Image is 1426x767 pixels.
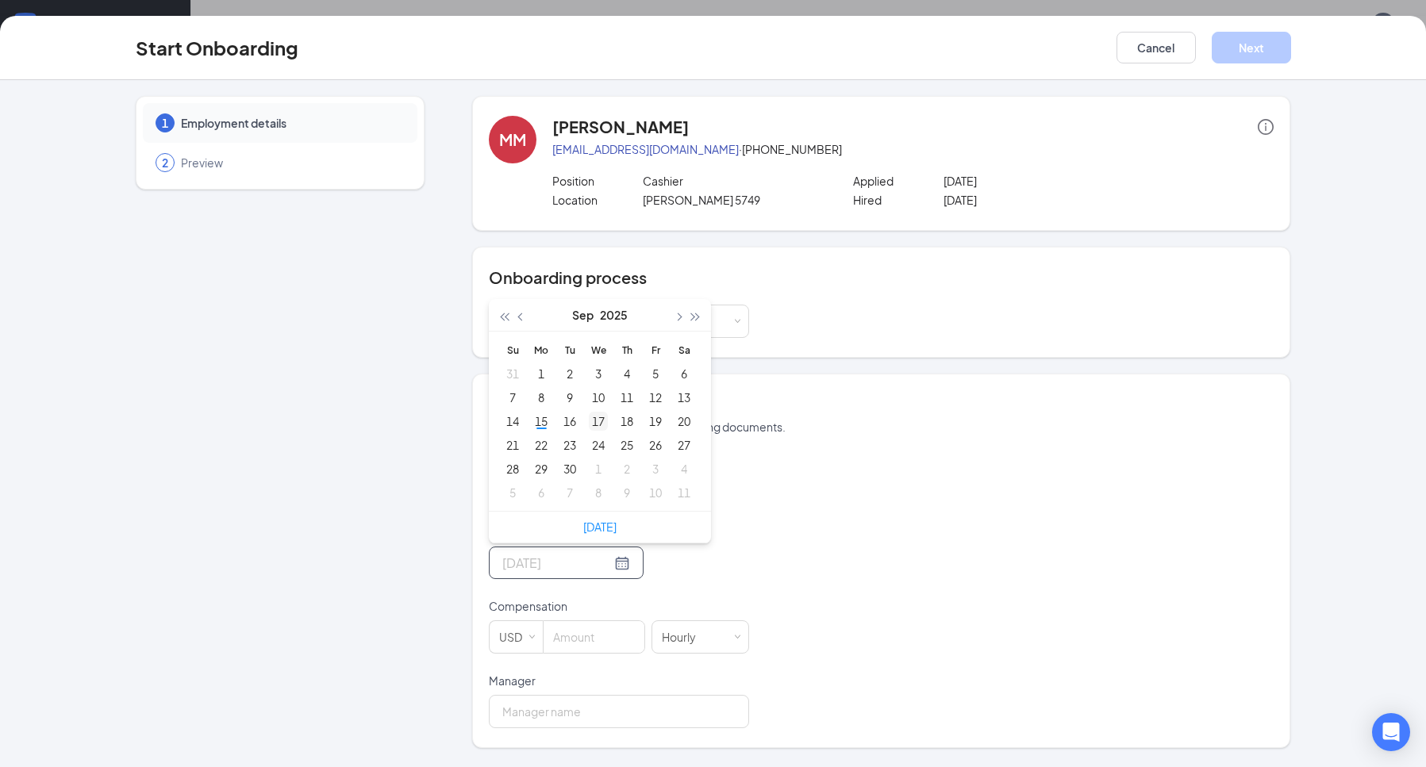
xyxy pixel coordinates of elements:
div: 13 [675,388,694,407]
th: We [584,338,613,362]
div: 11 [617,388,636,407]
td: 2025-09-19 [641,409,670,433]
td: 2025-10-05 [498,481,527,504]
td: 2025-09-27 [670,433,698,457]
th: Th [613,338,641,362]
div: Open Intercom Messenger [1372,713,1410,751]
div: 19 [646,412,665,431]
div: 9 [617,483,636,502]
th: Tu [555,338,584,362]
td: 2025-09-26 [641,433,670,457]
div: 6 [532,483,551,502]
div: 25 [617,435,636,454]
input: Manager name [489,695,749,728]
div: MM [499,128,526,151]
td: 2025-10-03 [641,457,670,481]
td: 2025-09-23 [555,433,584,457]
input: Amount [544,621,644,653]
div: 2 [617,459,636,478]
p: · [PHONE_NUMBER] [552,141,1274,157]
td: 2025-09-14 [498,409,527,433]
td: 2025-09-20 [670,409,698,433]
div: 14 [503,412,522,431]
div: 12 [646,388,665,407]
div: 22 [532,435,551,454]
td: 2025-09-01 [527,362,555,385]
div: 9 [560,388,579,407]
input: Select date [502,553,611,573]
td: 2025-10-09 [613,481,641,504]
td: 2025-09-03 [584,362,613,385]
p: Location [552,192,643,208]
span: Preview [181,155,402,171]
div: 16 [560,412,579,431]
td: 2025-10-06 [527,481,555,504]
p: Compensation [489,598,749,614]
p: Hired [853,192,944,208]
td: 2025-09-28 [498,457,527,481]
p: Applied [853,173,944,189]
div: 23 [560,435,579,454]
td: 2025-09-10 [584,385,613,409]
div: 27 [675,435,694,454]
span: 1 [162,115,168,131]
td: 2025-09-09 [555,385,584,409]
div: 1 [532,364,551,383]
div: 18 [617,412,636,431]
p: [PERSON_NAME] 5749 [643,192,823,208]
td: 2025-10-02 [613,457,641,481]
div: 6 [675,364,694,383]
td: 2025-09-17 [584,409,613,433]
p: Cashier [643,173,823,189]
td: 2025-09-25 [613,433,641,457]
div: 3 [646,459,665,478]
p: [DATE] [944,192,1124,208]
td: 2025-09-29 [527,457,555,481]
button: 2025 [600,299,628,331]
td: 2025-09-24 [584,433,613,457]
a: [EMAIL_ADDRESS][DOMAIN_NAME] [552,142,739,156]
div: 31 [503,364,522,383]
div: 5 [646,364,665,383]
td: 2025-10-10 [641,481,670,504]
th: Su [498,338,527,362]
td: 2025-10-08 [584,481,613,504]
td: 2025-09-07 [498,385,527,409]
td: 2025-09-05 [641,362,670,385]
td: 2025-09-13 [670,385,698,409]
div: 7 [560,483,579,502]
p: Position [552,173,643,189]
td: 2025-08-31 [498,362,527,385]
td: 2025-09-02 [555,362,584,385]
div: 4 [617,364,636,383]
div: Hourly [662,621,707,653]
p: Manager [489,673,749,688]
div: 10 [589,388,608,407]
p: This information is used to create onboarding documents. [489,419,1274,435]
a: [DATE] [583,520,617,534]
h4: Employment details [489,393,1274,416]
span: info-circle [1258,119,1274,135]
td: 2025-09-04 [613,362,641,385]
div: 4 [675,459,694,478]
h4: Onboarding process [489,267,1274,289]
td: 2025-09-12 [641,385,670,409]
td: 2025-09-06 [670,362,698,385]
td: 2025-09-30 [555,457,584,481]
th: Sa [670,338,698,362]
button: Cancel [1117,32,1196,63]
div: 30 [560,459,579,478]
div: 11 [675,483,694,502]
td: 2025-09-21 [498,433,527,457]
button: Sep [572,299,594,331]
div: 28 [503,459,522,478]
div: USD [499,621,533,653]
span: 2 [162,155,168,171]
div: 3 [589,364,608,383]
div: 10 [646,483,665,502]
td: 2025-09-16 [555,409,584,433]
div: 1 [589,459,608,478]
div: 24 [589,435,608,454]
div: 8 [532,388,551,407]
td: 2025-09-11 [613,385,641,409]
